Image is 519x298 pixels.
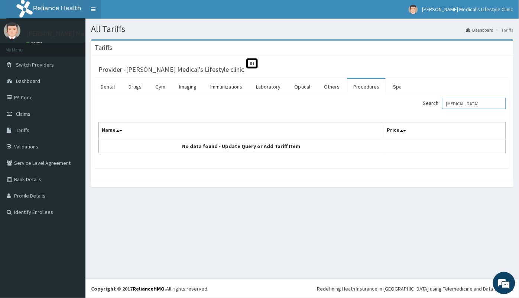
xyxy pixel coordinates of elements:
div: Minimize live chat window [122,4,140,22]
li: Tariffs [494,27,513,33]
a: Imaging [173,79,202,94]
img: User Image [4,22,20,39]
a: Dashboard [466,27,494,33]
p: [PERSON_NAME] Medical's Lifestyle Clinic [26,30,147,37]
h3: Provider - [PERSON_NAME] Medical's Lifestyle clinic [98,66,244,73]
td: No data found - Update Query or Add Tariff Item [99,139,384,153]
span: [PERSON_NAME] Medical's Lifestyle Clinic [422,6,513,13]
img: User Image [409,5,418,14]
a: Procedures [347,79,386,94]
a: Immunizations [204,79,248,94]
strong: Copyright © 2017 . [91,285,166,292]
textarea: Type your message and hit 'Enter' [4,203,142,229]
span: St [246,58,258,68]
label: Search: [423,98,506,109]
a: Optical [288,79,316,94]
div: Chat with us now [39,42,125,51]
span: Tariffs [16,127,29,134]
input: Search: [442,98,506,109]
a: Others [318,79,346,94]
a: RelianceHMO [133,285,165,292]
a: Gym [149,79,171,94]
footer: All rights reserved. [85,279,519,298]
span: Claims [16,110,30,117]
th: Name [99,122,384,140]
a: Laboratory [250,79,286,94]
span: Switch Providers [16,61,54,68]
h3: Tariffs [95,44,112,51]
img: d_794563401_company_1708531726252_794563401 [14,37,30,56]
div: Redefining Heath Insurance in [GEOGRAPHIC_DATA] using Telemedicine and Data Science! [317,285,513,292]
a: Spa [387,79,408,94]
th: Price [384,122,506,140]
a: Online [26,41,44,46]
span: We're online! [43,94,103,169]
span: Dashboard [16,78,40,84]
a: Dental [95,79,121,94]
h1: All Tariffs [91,24,513,34]
a: Drugs [123,79,147,94]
